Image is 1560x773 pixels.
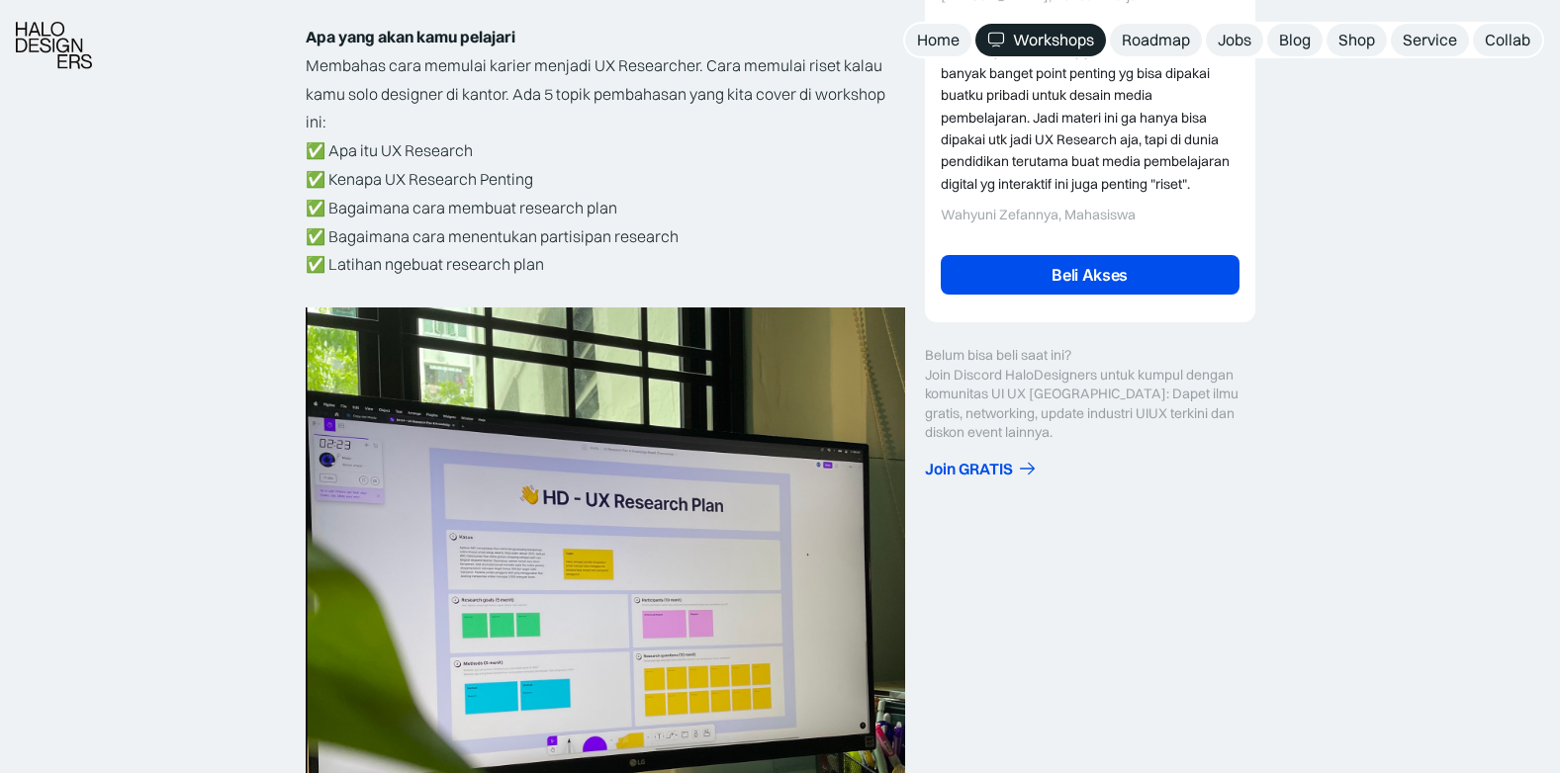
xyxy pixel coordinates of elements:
a: Beli Akses [941,255,1239,295]
a: Join GRATIS [925,459,1255,479]
div: Jobs [1218,30,1251,50]
a: Home [905,24,971,56]
div: Join GRATIS [925,459,1013,479]
div: Roadmap [1122,30,1190,50]
div: Wahyuni Zefannya, Mahasiswa [941,207,1239,223]
div: Collab [1485,30,1530,50]
a: Collab [1473,24,1542,56]
strong: Apa yang akan kamu pelajari [306,27,515,46]
a: Blog [1267,24,1323,56]
div: Home [917,30,960,50]
div: Workshops [1013,30,1094,50]
a: Roadmap [1110,24,1202,56]
a: Workshops [975,24,1106,56]
p: Membahas cara memulai karier menjadi UX Researcher. Cara memulai riset kalau kamu solo designer d... [306,51,905,136]
div: "Kebetulan aku lagi skripsian buat produk media pembelajaran. Materi yg disampaikan tadi banyak b... [941,18,1239,195]
div: Belum bisa beli saat ini? Join Discord HaloDesigners untuk kumpul dengan komunitas UI UX [GEOGRAP... [925,346,1255,443]
p: ✅ Apa itu UX Research ✅ Kenapa UX Research Penting ✅ Bagaimana cara membuat research plan ✅ Bagai... [306,136,905,279]
a: Shop [1327,24,1387,56]
p: ‍ [306,279,905,307]
div: Shop [1338,30,1375,50]
div: Service [1403,30,1457,50]
a: Jobs [1206,24,1263,56]
a: Service [1391,24,1469,56]
div: Blog [1279,30,1311,50]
